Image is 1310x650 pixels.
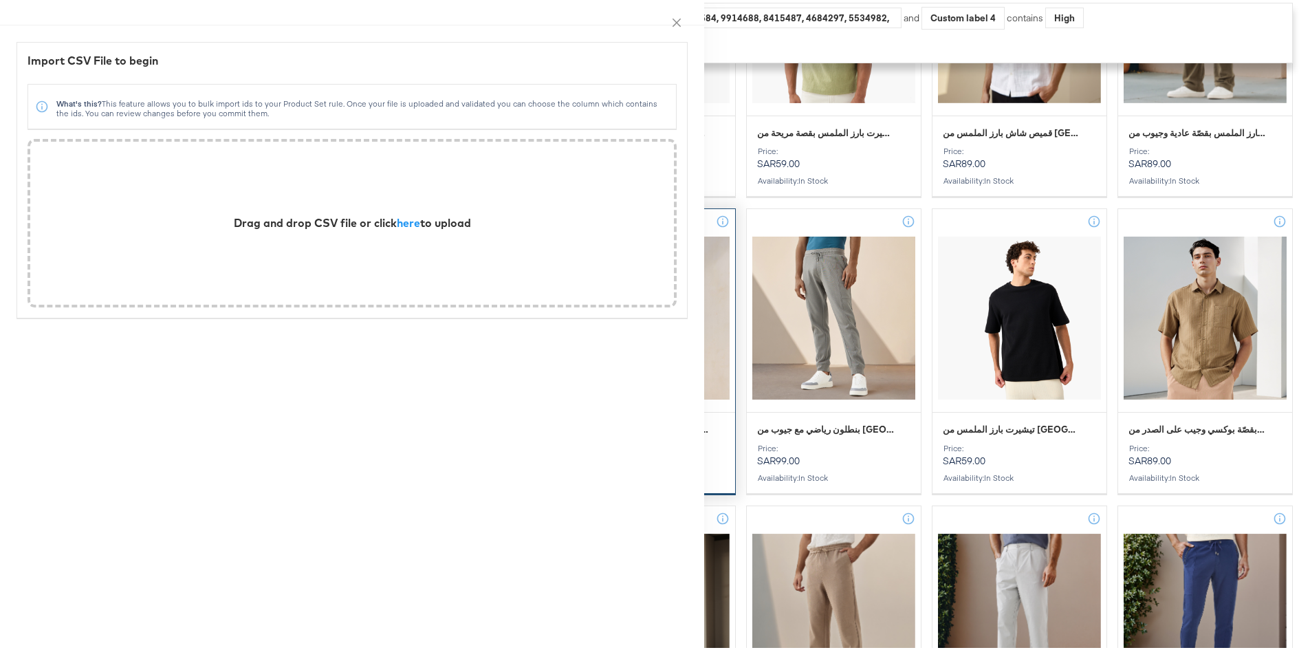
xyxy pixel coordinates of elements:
[757,124,895,137] span: تيشيرت بارز الملمس بقصة مريحة من آيكونيك
[518,4,902,27] div: and
[1046,5,1083,25] div: High
[757,173,910,183] div: Availability :
[943,144,1096,153] div: Price:
[904,4,1084,27] div: and
[757,470,910,480] div: Availability :
[397,213,420,227] span: here
[234,213,471,228] div: Drag and drop CSV file or click to upload
[28,50,677,66] div: Import CSV File to begin
[943,144,1096,167] p: SAR89.00
[1170,470,1199,480] span: in stock
[757,441,910,464] p: SAR99.00
[798,470,828,480] span: in stock
[984,173,1014,183] span: in stock
[671,14,682,25] span: close
[943,420,1081,433] span: تيشيرت بارز الملمس من آيكونيك
[1128,173,1282,183] div: Availability :
[56,96,666,116] div: This feature allows you to bulk import ids to your Product Set rule. Once your file is uploaded a...
[943,124,1081,137] span: قميص شاش بارز الملمس من أيكونيك
[1128,144,1282,153] div: Price:
[56,96,102,106] strong: What's this?
[757,144,910,153] div: Price:
[1128,470,1282,480] div: Availability :
[757,441,910,451] div: Price:
[1128,420,1267,433] span: قميص مخطط بقصّة بوكسي وجيب على الصدر من آيكونيك
[943,470,1096,480] div: Availability :
[943,173,1096,183] div: Availability :
[1128,441,1282,464] p: SAR89.00
[922,5,1004,26] div: Custom label 4
[798,173,828,183] span: in stock
[1128,441,1282,451] div: Price:
[627,5,901,25] div: 0984117, 0415584, 9914688, 8415487, 4684297, 5534982, 8206427, 8507322, 7627571, 2171717, 7894945...
[943,441,1096,451] div: Price:
[1005,9,1045,22] div: contains
[943,441,1096,464] p: SAR59.00
[1170,173,1199,183] span: in stock
[757,144,910,167] p: SAR59.00
[984,470,1014,480] span: in stock
[1128,124,1267,137] span: بنطلون بارز الملمس بقصّة عادية وجيوب من آيكونيك
[1128,144,1282,167] p: SAR89.00
[757,420,895,433] span: بنطلون رياضي مع جيوب من آيكونيك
